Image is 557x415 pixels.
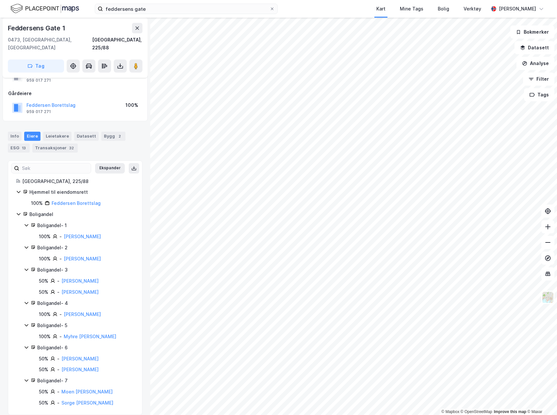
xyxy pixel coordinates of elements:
a: [PERSON_NAME] [61,278,99,284]
div: 32 [68,145,75,151]
button: Bokmerker [510,25,554,39]
div: 50% [39,399,48,407]
div: 100% [31,199,43,207]
button: Tags [524,88,554,101]
div: 13 [21,145,27,151]
button: Tag [8,59,64,73]
a: OpenStreetMap [461,409,492,414]
div: - [59,233,62,241]
div: Boligandel - 4 [37,299,134,307]
div: - [57,399,59,407]
div: 100% [39,255,51,263]
div: [GEOGRAPHIC_DATA], 225/88 [92,36,143,52]
img: Z [542,291,554,304]
div: 0473, [GEOGRAPHIC_DATA], [GEOGRAPHIC_DATA] [8,36,92,52]
div: Boligandel - 7 [37,377,134,385]
div: 100% [125,101,138,109]
a: Improve this map [494,409,526,414]
a: [PERSON_NAME] [64,234,101,239]
div: Boligandel [29,210,134,218]
div: Boligandel - 3 [37,266,134,274]
div: Boligandel - 5 [37,322,134,329]
iframe: Chat Widget [524,384,557,415]
div: Eiere [24,132,41,141]
div: Transaksjoner [32,143,78,153]
button: Ekspander [95,163,125,174]
a: Sorge [PERSON_NAME] [61,400,113,406]
div: Boligandel - 2 [37,244,134,252]
button: Analyse [516,57,554,70]
div: - [57,288,59,296]
div: Kontrollprogram for chat [524,384,557,415]
div: Kart [376,5,385,13]
a: Myhre [PERSON_NAME] [64,334,116,339]
input: Søk på adresse, matrikkel, gårdeiere, leietakere eller personer [103,4,270,14]
div: - [59,333,62,340]
div: - [57,355,59,363]
div: [PERSON_NAME] [499,5,536,13]
button: Datasett [515,41,554,54]
div: - [57,366,59,373]
a: [PERSON_NAME] [61,356,99,361]
div: Mine Tags [400,5,423,13]
a: Moen [PERSON_NAME] [61,389,113,394]
div: 50% [39,277,48,285]
div: 100% [39,233,51,241]
div: [GEOGRAPHIC_DATA], 225/88 [22,177,134,185]
div: - [59,310,62,318]
a: [PERSON_NAME] [64,311,101,317]
div: - [57,388,59,396]
div: Info [8,132,22,141]
div: ESG [8,143,30,153]
input: Søk [19,163,91,173]
a: Feddersen Borettslag [52,200,101,206]
div: 100% [39,310,51,318]
div: Boligandel - 6 [37,344,134,352]
div: Feddersens Gate 1 [8,23,67,33]
div: Leietakere [43,132,72,141]
div: 959 017 271 [26,109,51,114]
div: 50% [39,288,48,296]
div: Bolig [438,5,449,13]
div: - [59,255,62,263]
div: Gårdeiere [8,90,142,97]
div: Bygg [101,132,125,141]
a: [PERSON_NAME] [64,256,101,261]
div: Boligandel - 1 [37,222,134,229]
div: Hjemmel til eiendomsrett [29,188,134,196]
button: Filter [523,73,554,86]
div: Verktøy [464,5,481,13]
div: Datasett [74,132,99,141]
div: - [57,277,59,285]
a: [PERSON_NAME] [61,367,99,372]
div: 50% [39,355,48,363]
a: Mapbox [441,409,459,414]
div: 100% [39,333,51,340]
a: [PERSON_NAME] [61,289,99,295]
div: 959 017 271 [26,78,51,83]
div: 50% [39,366,48,373]
img: logo.f888ab2527a4732fd821a326f86c7f29.svg [10,3,79,14]
div: 2 [116,133,123,140]
div: 50% [39,388,48,396]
